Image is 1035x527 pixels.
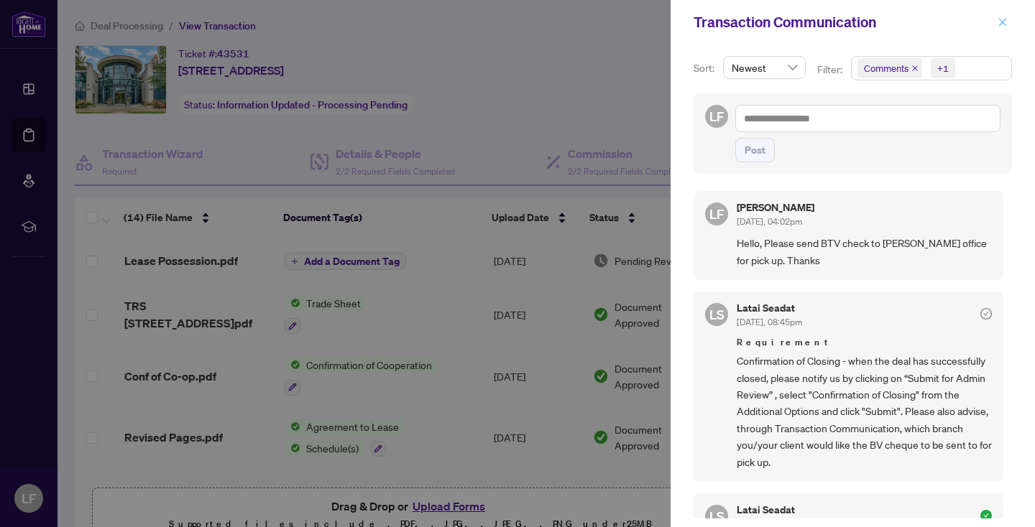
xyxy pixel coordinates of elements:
[737,353,992,470] span: Confirmation of Closing - when the deal has successfully closed, please notify us by clicking on ...
[937,61,949,75] div: +1
[911,65,919,72] span: close
[998,17,1008,27] span: close
[737,335,992,350] span: Requirement
[980,308,992,320] span: check-circle
[735,138,775,162] button: Post
[864,61,908,75] span: Comments
[737,235,992,269] span: Hello, Please send BTV check to [PERSON_NAME] office for pick up. Thanks
[709,506,724,526] span: LS
[737,317,802,327] span: [DATE], 08:45pm
[737,216,802,227] span: [DATE], 04:02pm
[980,510,992,521] span: check-circle
[694,11,993,33] div: Transaction Communication
[694,60,717,76] p: Sort:
[709,304,724,325] span: LS
[857,58,922,78] span: Comments
[709,204,724,224] span: LF
[737,202,814,213] h5: [PERSON_NAME]
[737,303,802,313] h5: Latai Seadat
[732,57,797,78] span: Newest
[817,62,845,78] p: Filter:
[709,106,724,126] span: LF
[737,505,802,515] h5: Latai Seadat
